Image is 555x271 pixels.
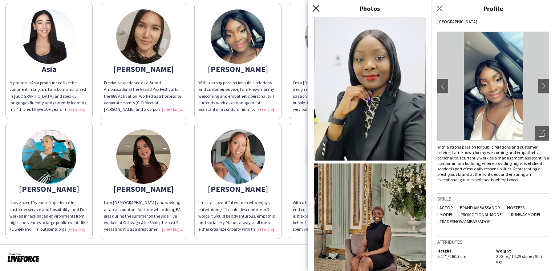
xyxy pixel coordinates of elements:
[104,80,183,113] div: Previous experience as a Brand Ambassador at the Grand Prix Festival for the 888 Activation. Work...
[22,9,76,64] img: thumb-da320632-1c9b-411e-9e86-67e5f5cd9300.jpg
[7,252,40,263] img: Powered by Liveforce
[437,19,549,24] div: [GEOGRAPHIC_DATA]
[458,212,506,217] span: Promotional Model
[496,248,549,254] h5: Weight
[198,199,277,232] div: I'm a tall, beautiful women who enjoys entertaining. If I could describe me in 3 words it would b...
[9,199,89,232] div: I have over 10 years of experience in customer service and hospitality, and I’ve worked in fast-p...
[535,126,549,141] div: Open photos pop-in
[211,129,265,184] img: thumb-61981be730660.jpg
[437,144,549,182] div: With a strong passion for public relations and customer service, I am known for my welcoming and ...
[305,9,360,64] img: thumb-c2ed7653-0c60-4f60-8165-3809173ec5fd.png
[116,9,171,64] img: thumb-c8dc27d1-2811-4c5d-b98f-c6cfd54b5103.png
[509,212,543,217] span: Runway Model
[198,80,277,113] div: With a strong passion for public relations and customer service, I am known for my welcoming and ...
[104,186,183,192] div: [PERSON_NAME]
[496,254,543,264] span: 200 lbs / 14.29 stone / 90.7 kgs
[104,199,183,232] div: I am [DEMOGRAPHIC_DATA] and working as an accountant full time while doing BA gigs during the sum...
[22,129,76,184] img: thumb-aeef1b1f-7b06-43ba-8bd7-76ceac3600a5.jpg
[437,254,466,259] span: 5'11" / 180.3 cm
[314,13,426,161] img: Crew photo 1120360
[437,248,490,254] h5: Height
[437,32,549,141] img: Crew avatar or photo
[308,4,432,13] h3: Photos
[198,66,277,72] div: [PERSON_NAME]
[432,4,555,13] h3: Profile
[437,239,549,245] h3: Attributes
[198,186,277,192] div: [PERSON_NAME]
[9,66,89,72] div: Asia
[9,186,89,192] div: [PERSON_NAME]
[437,195,549,202] h3: Skills
[116,129,171,184] img: thumb-f9795eeb-ca08-4306-bf8a-a5a72ec2964f.png
[293,199,372,232] div: With a background deeply rooted in high-end customer service, I bring more than just experience —...
[458,205,502,210] span: Brand Ambassador
[305,129,360,184] img: thumb-39854cd5-1e1b-4859-a9f5-70b3ac76cbb6.jpg
[293,80,372,113] div: I’m a [DEMOGRAPHIC_DATA] fashion design student, so definitely have a passion for fashion! I’m su...
[437,212,455,217] span: Model
[437,219,493,224] span: Tradeshow Ambassador
[9,80,89,113] div: My name is Asia pronounced like the continent in English. I am born and raised in [GEOGRAPHIC_DAT...
[293,66,372,72] div: Ghazal
[293,186,372,192] div: Vian
[211,9,265,64] img: thumb-08e972fb-757b-43ee-be6f-c2ca7bbb4994.jpg
[505,205,527,210] span: Hostess
[104,66,183,72] div: [PERSON_NAME]
[437,205,455,210] span: Actor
